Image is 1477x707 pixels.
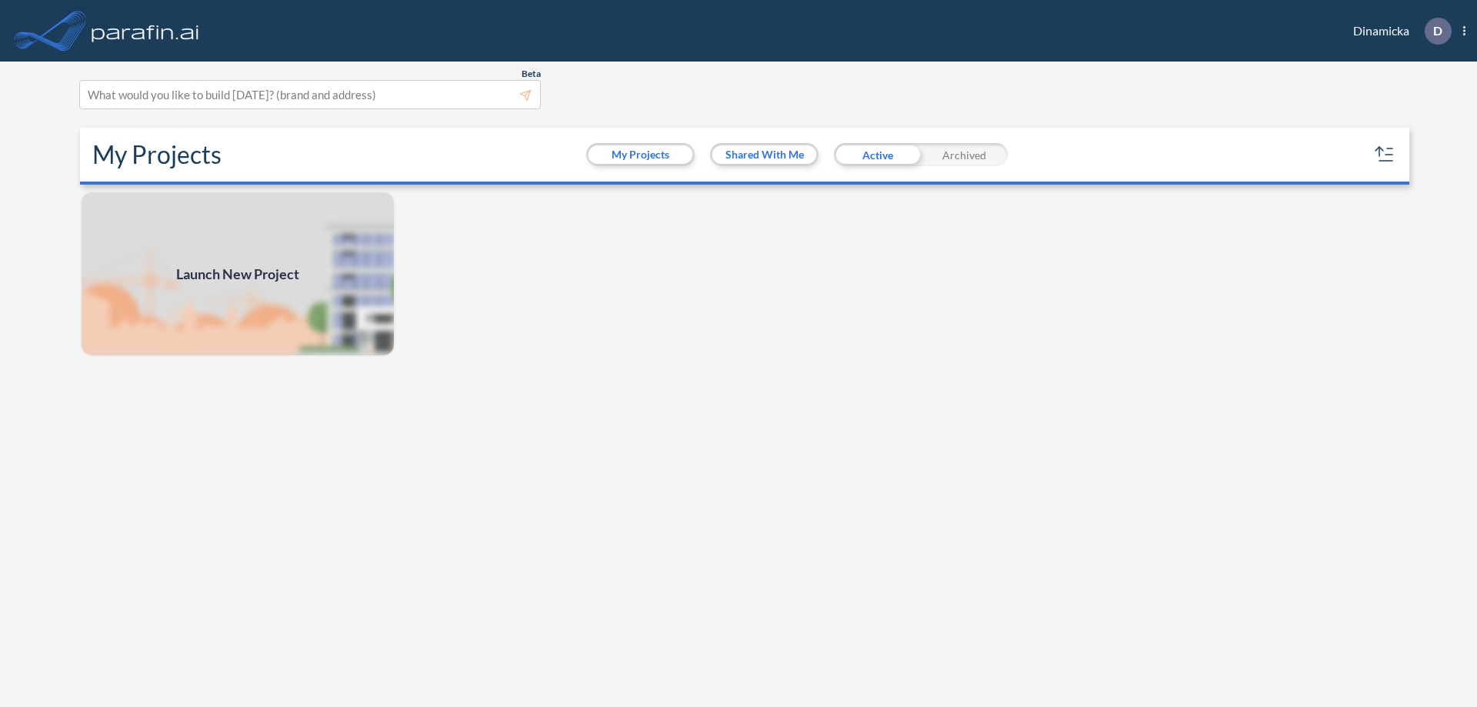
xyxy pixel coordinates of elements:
[588,145,692,164] button: My Projects
[1372,142,1397,167] button: sort
[1330,18,1465,45] div: Dinamicka
[92,140,222,169] h2: My Projects
[712,145,816,164] button: Shared With Me
[1433,24,1442,38] p: D
[176,264,299,285] span: Launch New Project
[522,68,541,80] span: Beta
[88,15,202,46] img: logo
[80,191,395,357] a: Launch New Project
[834,143,921,166] div: Active
[921,143,1008,166] div: Archived
[80,191,395,357] img: add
